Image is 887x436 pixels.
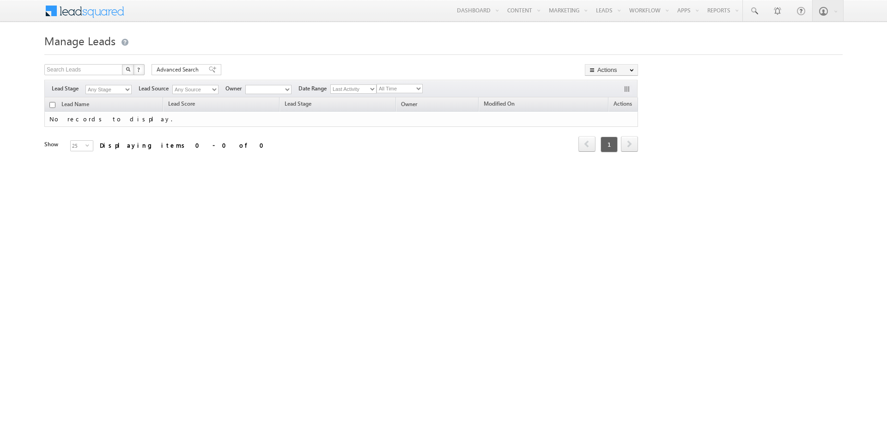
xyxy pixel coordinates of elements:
span: Manage Leads [44,33,115,48]
a: Lead Name [57,99,94,111]
span: Lead Stage [285,100,311,107]
div: Displaying items 0 - 0 of 0 [100,140,269,150]
span: Lead Score [168,100,195,107]
a: prev [578,137,595,152]
span: next [621,136,638,152]
span: 25 [71,141,85,151]
input: Check all records [49,102,55,108]
span: Lead Stage [52,84,85,93]
div: Show [44,140,63,149]
span: Advanced Search [157,66,201,74]
span: Owner [401,101,417,108]
img: Search [126,67,130,72]
a: Modified On [479,99,519,111]
span: Modified On [484,100,515,107]
span: Owner [225,84,245,93]
span: select [85,143,93,147]
span: ? [137,66,141,73]
a: next [621,137,638,152]
td: No records to display. [44,112,638,127]
a: Lead Stage [280,99,316,111]
span: prev [578,136,595,152]
span: Date Range [298,84,330,93]
span: 1 [601,137,618,152]
span: Actions [609,99,637,111]
a: Lead Score [164,99,200,111]
span: Lead Source [139,84,172,93]
button: ? [134,64,145,75]
button: Actions [585,64,638,76]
